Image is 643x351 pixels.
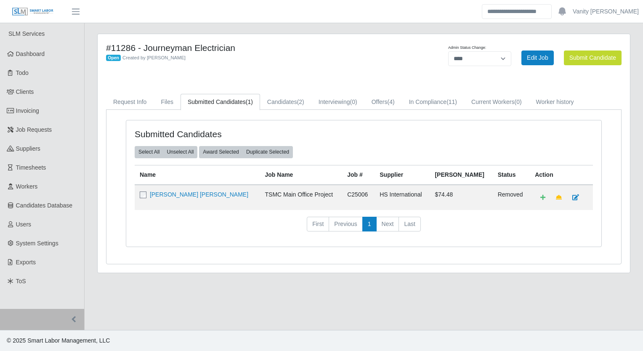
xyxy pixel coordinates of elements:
img: SLM Logo [12,7,54,16]
th: Job # [342,165,375,185]
a: Files [154,94,181,110]
a: Candidates [260,94,311,110]
button: Duplicate Selected [242,146,293,158]
span: Suppliers [16,145,40,152]
button: Award Selected [199,146,243,158]
span: Todo [16,69,29,76]
button: Submit Candidate [564,51,622,65]
span: Dashboard [16,51,45,57]
a: Make Team Lead [550,190,567,205]
th: Name [135,165,260,185]
div: bulk actions [199,146,293,158]
td: $74.48 [430,185,492,210]
td: removed [493,185,530,210]
span: Invoicing [16,107,39,114]
a: Vanity [PERSON_NAME] [573,7,639,16]
a: In Compliance [402,94,464,110]
a: Worker history [529,94,581,110]
span: (2) [297,98,304,105]
a: Offers [364,94,402,110]
span: Timesheets [16,164,46,171]
th: Supplier [375,165,430,185]
th: [PERSON_NAME] [430,165,492,185]
span: System Settings [16,240,58,247]
div: bulk actions [135,146,197,158]
h4: Submitted Candidates [135,129,318,139]
td: C25006 [342,185,375,210]
span: Candidates Database [16,202,73,209]
a: Current Workers [464,94,529,110]
button: Select All [135,146,163,158]
a: 1 [362,217,377,232]
a: Edit Job [521,51,554,65]
span: © 2025 Smart Labor Management, LLC [7,337,110,344]
span: (4) [388,98,395,105]
span: Open [106,55,121,61]
span: (0) [350,98,357,105]
span: Users [16,221,32,228]
a: Submitted Candidates [181,94,260,110]
th: Action [530,165,593,185]
span: Workers [16,183,38,190]
span: Exports [16,259,36,266]
button: Unselect All [163,146,197,158]
input: Search [482,4,552,19]
span: (11) [446,98,457,105]
td: HS International [375,185,430,210]
a: [PERSON_NAME] [PERSON_NAME] [150,191,248,198]
span: (0) [514,98,521,105]
h4: #11286 - Journeyman Electrician [106,43,401,53]
label: Admin Status Change: [448,45,486,51]
a: Interviewing [311,94,364,110]
a: Request Info [106,94,154,110]
span: Job Requests [16,126,52,133]
span: Created by [PERSON_NAME] [122,55,186,60]
a: Add Default Cost Code [535,190,551,205]
span: (1) [246,98,253,105]
nav: pagination [135,217,593,239]
th: Job Name [260,165,343,185]
span: SLM Services [8,30,45,37]
span: ToS [16,278,26,285]
td: TSMC Main Office Project [260,185,343,210]
th: Status [493,165,530,185]
span: Clients [16,88,34,95]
